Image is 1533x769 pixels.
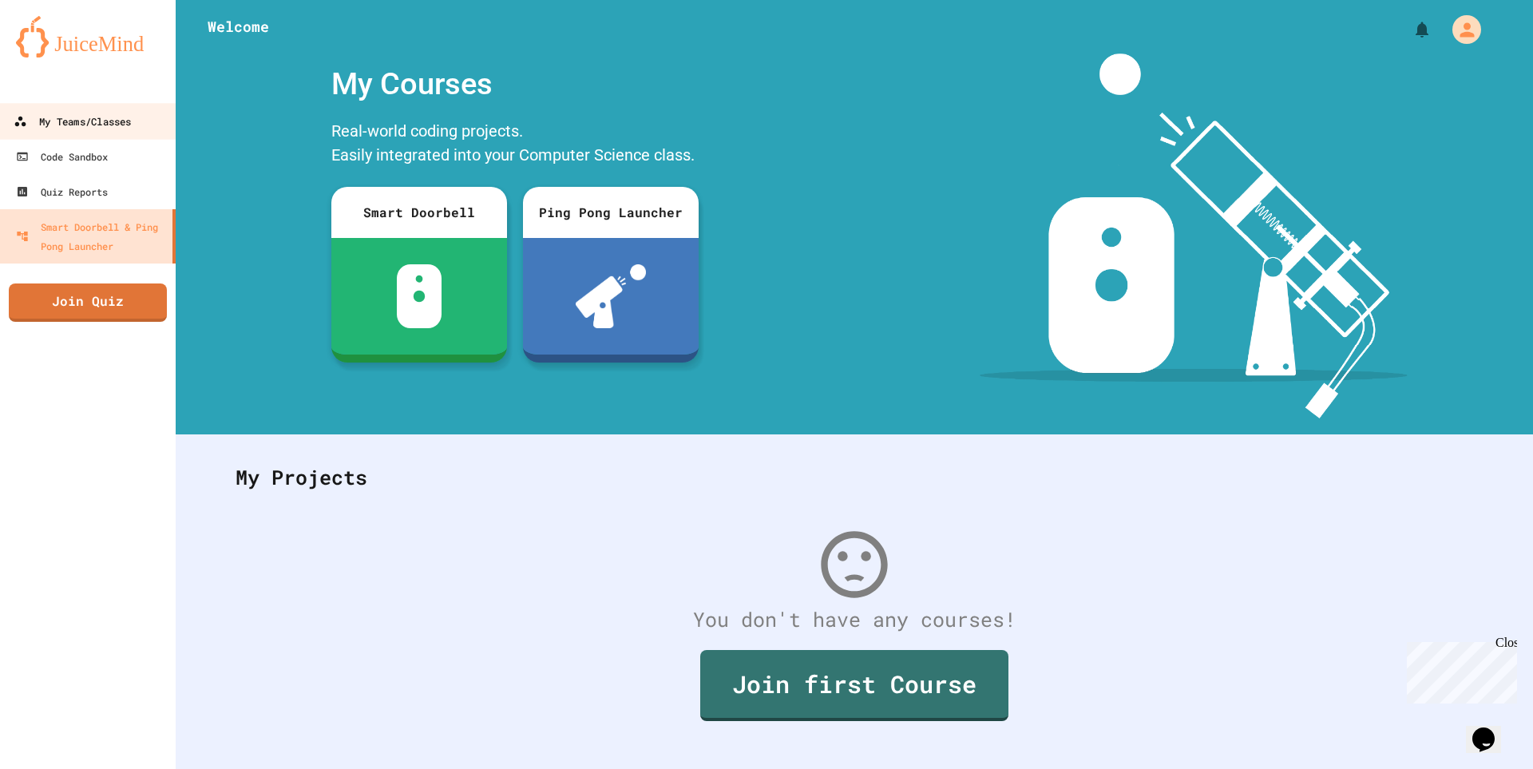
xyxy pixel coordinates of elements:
div: My Account [1436,11,1485,48]
a: Join first Course [700,650,1008,721]
img: banner-image-my-projects.png [980,54,1408,418]
a: Join Quiz [9,283,167,322]
div: Smart Doorbell & Ping Pong Launcher [16,217,166,256]
div: Chat with us now!Close [6,6,110,101]
img: sdb-white.svg [397,264,442,328]
div: My Notifications [1383,16,1436,43]
div: My Projects [220,446,1489,509]
div: Real-world coding projects. Easily integrated into your Computer Science class. [323,115,707,175]
iframe: chat widget [1400,636,1517,704]
div: Smart Doorbell [331,187,507,238]
iframe: chat widget [1466,705,1517,753]
div: Ping Pong Launcher [523,187,699,238]
div: You don't have any courses! [220,604,1489,635]
div: My Teams/Classes [14,112,131,132]
div: Quiz Reports [16,182,108,201]
img: ppl-with-ball.png [576,264,647,328]
img: logo-orange.svg [16,16,160,57]
div: Code Sandbox [16,147,108,166]
div: My Courses [323,54,707,115]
